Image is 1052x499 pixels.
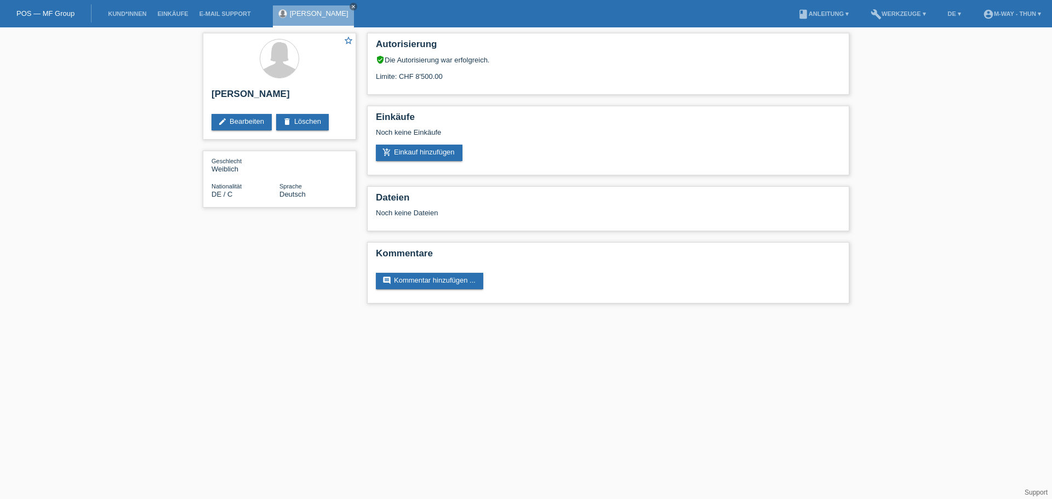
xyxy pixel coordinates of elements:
[211,114,272,130] a: editBearbeiten
[1025,489,1048,496] a: Support
[350,3,357,10] a: close
[942,10,967,17] a: DE ▾
[865,10,931,17] a: buildWerkzeuge ▾
[376,273,483,289] a: commentKommentar hinzufügen ...
[792,10,854,17] a: bookAnleitung ▾
[211,157,279,173] div: Weiblich
[382,276,391,285] i: comment
[376,128,841,145] div: Noch keine Einkäufe
[16,9,75,18] a: POS — MF Group
[376,55,385,64] i: verified_user
[344,36,353,45] i: star_border
[798,9,809,20] i: book
[376,55,841,64] div: Die Autorisierung war erfolgreich.
[279,190,306,198] span: Deutsch
[351,4,356,9] i: close
[211,183,242,190] span: Nationalität
[152,10,193,17] a: Einkäufe
[102,10,152,17] a: Kund*innen
[211,89,347,105] h2: [PERSON_NAME]
[211,158,242,164] span: Geschlecht
[983,9,994,20] i: account_circle
[279,183,302,190] span: Sprache
[376,145,462,161] a: add_shopping_cartEinkauf hinzufügen
[871,9,882,20] i: build
[376,248,841,265] h2: Kommentare
[376,39,841,55] h2: Autorisierung
[376,112,841,128] h2: Einkäufe
[211,190,232,198] span: Deutschland / C / 01.06.2006
[283,117,291,126] i: delete
[194,10,256,17] a: E-Mail Support
[977,10,1047,17] a: account_circlem-way - Thun ▾
[376,64,841,81] div: Limite: CHF 8'500.00
[382,148,391,157] i: add_shopping_cart
[290,9,348,18] a: [PERSON_NAME]
[218,117,227,126] i: edit
[376,209,711,217] div: Noch keine Dateien
[376,192,841,209] h2: Dateien
[276,114,329,130] a: deleteLöschen
[344,36,353,47] a: star_border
